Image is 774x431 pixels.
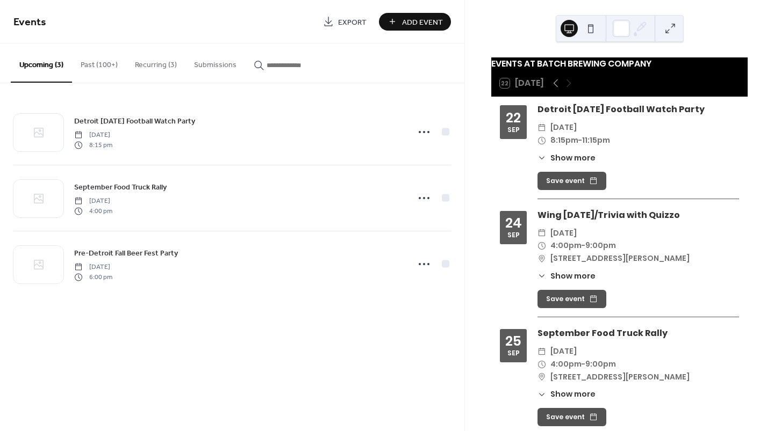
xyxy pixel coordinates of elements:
button: Save event [537,408,606,426]
div: 25 [505,334,521,348]
span: [DATE] [74,130,112,140]
button: Past (100+) [72,43,126,82]
span: Detroit [DATE] Football Watch Party [74,116,195,127]
span: September Food Truck Rally [74,182,167,193]
span: 4:00pm [550,358,582,371]
a: Export [315,13,375,31]
a: Pre-Detroit Fall Beer Fest Party [74,247,178,259]
span: 4:00 pm [74,206,112,216]
span: Show more [550,271,596,282]
span: 8:15 pm [74,140,112,150]
span: [STREET_ADDRESS][PERSON_NAME] [550,252,690,265]
span: - [582,239,585,252]
button: ​Show more [537,152,596,164]
div: ​ [537,239,546,252]
div: September Food Truck Rally [537,327,739,340]
div: Sep [507,350,520,357]
div: ​ [537,271,546,282]
span: [STREET_ADDRESS][PERSON_NAME] [550,371,690,384]
span: Events [13,12,46,33]
span: 11:15pm [582,134,610,147]
button: Save event [537,290,606,308]
div: ​ [537,371,546,384]
button: ​Show more [537,271,596,282]
div: 24 [505,216,522,230]
div: Sep [507,127,520,134]
div: ​ [537,358,546,371]
span: - [582,358,585,371]
div: ​ [537,152,546,164]
button: Upcoming (3) [11,43,72,83]
button: Submissions [185,43,245,82]
span: Export [338,17,367,28]
span: Show more [550,389,596,400]
div: Sep [507,232,520,239]
div: Wing [DATE]/Trivia with Quizzo [537,209,739,222]
span: [DATE] [74,196,112,206]
span: [DATE] [550,121,577,134]
div: ​ [537,227,546,240]
button: ​Show more [537,389,596,400]
span: [DATE] [550,227,577,240]
button: Add Event [379,13,451,31]
span: 4:00pm [550,239,582,252]
span: [DATE] [550,345,577,358]
div: Detroit [DATE] Football Watch Party [537,103,739,116]
div: 22 [506,111,521,125]
span: 8:15pm [550,134,578,147]
span: Add Event [402,17,443,28]
div: ​ [537,345,546,358]
span: Pre-Detroit Fall Beer Fest Party [74,248,178,259]
span: - [578,134,582,147]
a: September Food Truck Rally [74,181,167,193]
span: 6:00 pm [74,272,112,282]
div: ​ [537,252,546,265]
button: Save event [537,172,606,190]
div: ​ [537,121,546,134]
a: Detroit [DATE] Football Watch Party [74,115,195,127]
span: 9:00pm [585,239,616,252]
button: Recurring (3) [126,43,185,82]
div: EVENTS AT BATCH BREWING COMPANY [491,57,748,70]
span: 9:00pm [585,358,616,371]
span: [DATE] [74,262,112,272]
div: ​ [537,389,546,400]
div: ​ [537,134,546,147]
span: Show more [550,152,596,164]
